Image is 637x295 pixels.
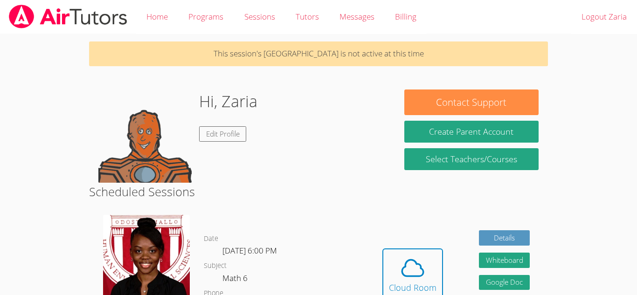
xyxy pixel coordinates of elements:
dd: Math 6 [222,272,249,288]
span: [DATE] 6:00 PM [222,245,277,256]
button: Create Parent Account [404,121,539,143]
p: This session's [GEOGRAPHIC_DATA] is not active at this time [89,41,548,66]
button: Whiteboard [479,253,530,268]
a: Select Teachers/Courses [404,148,539,170]
a: Edit Profile [199,126,247,142]
img: default.png [98,89,192,183]
img: airtutors_banner-c4298cdbf04f3fff15de1276eac7730deb9818008684d7c2e4769d2f7ddbe033.png [8,5,128,28]
span: Messages [339,11,374,22]
h2: Scheduled Sessions [89,183,548,200]
dt: Subject [204,260,227,272]
button: Contact Support [404,89,539,115]
dt: Date [204,233,218,245]
div: Cloud Room [389,281,436,294]
a: Google Doc [479,275,530,290]
h1: Hi, Zaria [199,89,257,113]
a: Details [479,230,530,246]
